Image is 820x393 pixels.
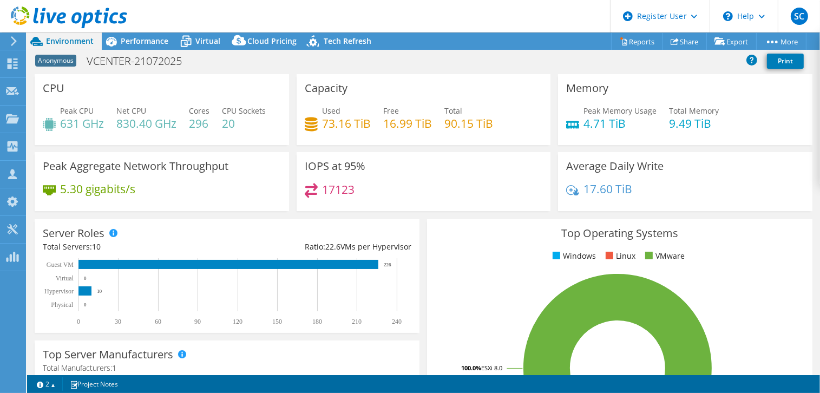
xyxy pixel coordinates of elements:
[324,36,371,46] span: Tech Refresh
[566,160,664,172] h3: Average Daily Write
[642,250,685,262] li: VMware
[46,36,94,46] span: Environment
[247,36,297,46] span: Cloud Pricing
[189,106,209,116] span: Cores
[756,33,806,50] a: More
[352,318,362,325] text: 210
[115,318,121,325] text: 30
[322,184,355,195] h4: 17123
[444,106,462,116] span: Total
[44,287,74,295] text: Hypervisor
[322,106,340,116] span: Used
[383,117,432,129] h4: 16.99 TiB
[97,289,102,294] text: 10
[669,117,719,129] h4: 9.49 TiB
[435,227,804,239] h3: Top Operating Systems
[62,377,126,391] a: Project Notes
[706,33,757,50] a: Export
[550,250,596,262] li: Windows
[51,301,73,309] text: Physical
[35,55,76,67] span: Anonymous
[77,318,80,325] text: 0
[43,227,104,239] h3: Server Roles
[272,318,282,325] text: 150
[583,117,657,129] h4: 4.71 TiB
[43,349,173,361] h3: Top Server Manufacturers
[227,241,412,253] div: Ratio: VMs per Hypervisor
[195,36,220,46] span: Virtual
[392,318,402,325] text: 240
[121,36,168,46] span: Performance
[305,160,365,172] h3: IOPS at 95%
[112,363,116,373] span: 1
[60,183,135,195] h4: 5.30 gigabits/s
[60,117,104,129] h4: 631 GHz
[669,106,719,116] span: Total Memory
[43,160,228,172] h3: Peak Aggregate Network Throughput
[566,82,608,94] h3: Memory
[29,377,63,391] a: 2
[60,106,94,116] span: Peak CPU
[662,33,707,50] a: Share
[43,241,227,253] div: Total Servers:
[155,318,161,325] text: 60
[383,106,399,116] span: Free
[84,276,87,281] text: 0
[222,117,266,129] h4: 20
[791,8,808,25] span: SC
[116,106,146,116] span: Net CPU
[305,82,347,94] h3: Capacity
[767,54,804,69] a: Print
[47,261,74,268] text: Guest VM
[92,241,101,252] span: 10
[583,106,657,116] span: Peak Memory Usage
[611,33,663,50] a: Reports
[603,250,635,262] li: Linux
[583,183,632,195] h4: 17.60 TiB
[481,364,502,372] tspan: ESXi 8.0
[325,241,340,252] span: 22.6
[312,318,322,325] text: 180
[56,274,74,282] text: Virtual
[461,364,481,372] tspan: 100.0%
[233,318,242,325] text: 120
[43,362,411,374] h4: Total Manufacturers:
[222,106,266,116] span: CPU Sockets
[43,82,64,94] h3: CPU
[444,117,493,129] h4: 90.15 TiB
[322,117,371,129] h4: 73.16 TiB
[189,117,209,129] h4: 296
[194,318,201,325] text: 90
[723,11,733,21] svg: \n
[116,117,176,129] h4: 830.40 GHz
[82,55,199,67] h1: VCENTER-21072025
[84,302,87,307] text: 0
[384,262,391,267] text: 226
